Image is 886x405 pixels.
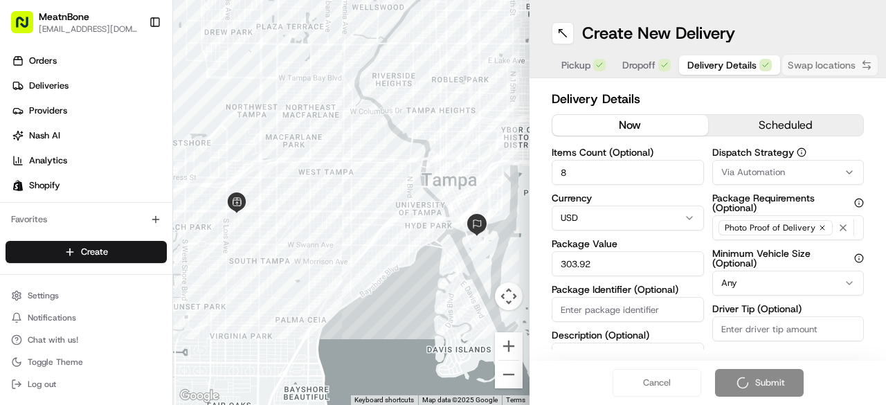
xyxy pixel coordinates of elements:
button: Toggle Theme [6,352,167,372]
label: Currency [552,193,704,203]
span: Shopify [29,179,60,192]
button: Zoom out [495,361,523,388]
button: now [552,115,708,136]
button: MeatnBone[EMAIL_ADDRESS][DOMAIN_NAME] [6,6,143,39]
button: Via Automation [712,160,865,185]
a: Powered byPylon [98,302,168,313]
button: MeatnBone [39,10,89,24]
img: 1736555255976-a54dd68f-1ca7-489b-9aae-adbdc363a1c4 [14,132,39,157]
input: Enter driver tip amount [712,316,865,341]
button: See all [215,177,252,194]
input: Clear [36,89,228,104]
span: Deliveries [29,80,69,92]
button: Start new chat [235,136,252,153]
img: 1736555255976-a54dd68f-1ca7-489b-9aae-adbdc363a1c4 [28,253,39,264]
button: Chat with us! [6,330,167,350]
button: [EMAIL_ADDRESS][DOMAIN_NAME] [39,24,138,35]
span: Pickup [561,58,590,72]
img: Shopify logo [12,180,24,191]
button: Log out [6,375,167,394]
button: scheduled [708,115,864,136]
label: Package Value [552,239,704,249]
img: Wisdom Oko [14,201,36,228]
input: Enter package value [552,251,704,276]
span: • [150,215,155,226]
img: 8571987876998_91fb9ceb93ad5c398215_72.jpg [29,132,54,157]
button: Package Requirements (Optional) [854,198,864,208]
h1: Create New Delivery [582,22,735,44]
span: Via Automation [721,166,785,179]
span: Dropoff [622,58,656,72]
button: Settings [6,286,167,305]
a: Analytics [6,150,172,172]
label: Package Requirements (Optional) [712,193,865,213]
a: Shopify [6,174,172,197]
span: [DATE] [158,215,186,226]
a: Open this area in Google Maps (opens a new window) [177,387,222,405]
span: Orders [29,55,57,67]
input: Enter number of items [552,160,704,185]
span: Wisdom [PERSON_NAME] [43,215,147,226]
span: Map data ©2025 Google [422,396,498,404]
div: Past conversations [14,180,93,191]
a: Providers [6,100,172,122]
span: Create [81,246,108,258]
label: Description (Optional) [552,330,704,340]
button: Zoom in [495,332,523,360]
a: Nash AI [6,125,172,147]
span: Photo Proof of Delivery [725,222,815,233]
div: Favorites [6,208,167,231]
a: Deliveries [6,75,172,97]
span: • [150,252,155,263]
label: Items Count (Optional) [552,147,704,157]
img: 1736555255976-a54dd68f-1ca7-489b-9aae-adbdc363a1c4 [28,215,39,226]
span: Providers [29,105,67,117]
img: Wisdom Oko [14,239,36,266]
h2: Delivery Details [552,89,864,109]
button: Notifications [6,308,167,327]
span: Delivery Details [687,58,757,72]
span: Wisdom [PERSON_NAME] [43,252,147,263]
span: Pylon [138,303,168,313]
label: Driver Tip (Optional) [712,304,865,314]
span: Analytics [29,154,67,167]
button: Keyboard shortcuts [354,395,414,405]
img: Google [177,387,222,405]
button: Photo Proof of Delivery [712,215,865,240]
label: Minimum Vehicle Size (Optional) [712,249,865,268]
span: Chat with us! [28,334,78,345]
p: Welcome 👋 [14,55,252,78]
span: Settings [28,290,59,301]
button: Create [6,241,167,263]
span: Log out [28,379,56,390]
img: Nash [14,14,42,42]
span: Notifications [28,312,76,323]
div: We're available if you need us! [62,146,190,157]
span: Nash AI [29,129,60,142]
span: [DATE] [158,252,186,263]
button: Dispatch Strategy [797,147,806,157]
label: Dispatch Strategy [712,147,865,157]
a: Orders [6,50,172,72]
button: Minimum Vehicle Size (Optional) [854,253,864,263]
a: Terms (opens in new tab) [506,396,525,404]
label: Package Identifier (Optional) [552,285,704,294]
span: Toggle Theme [28,357,83,368]
button: Map camera controls [495,282,523,310]
div: Start new chat [62,132,227,146]
input: Enter package identifier [552,297,704,322]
